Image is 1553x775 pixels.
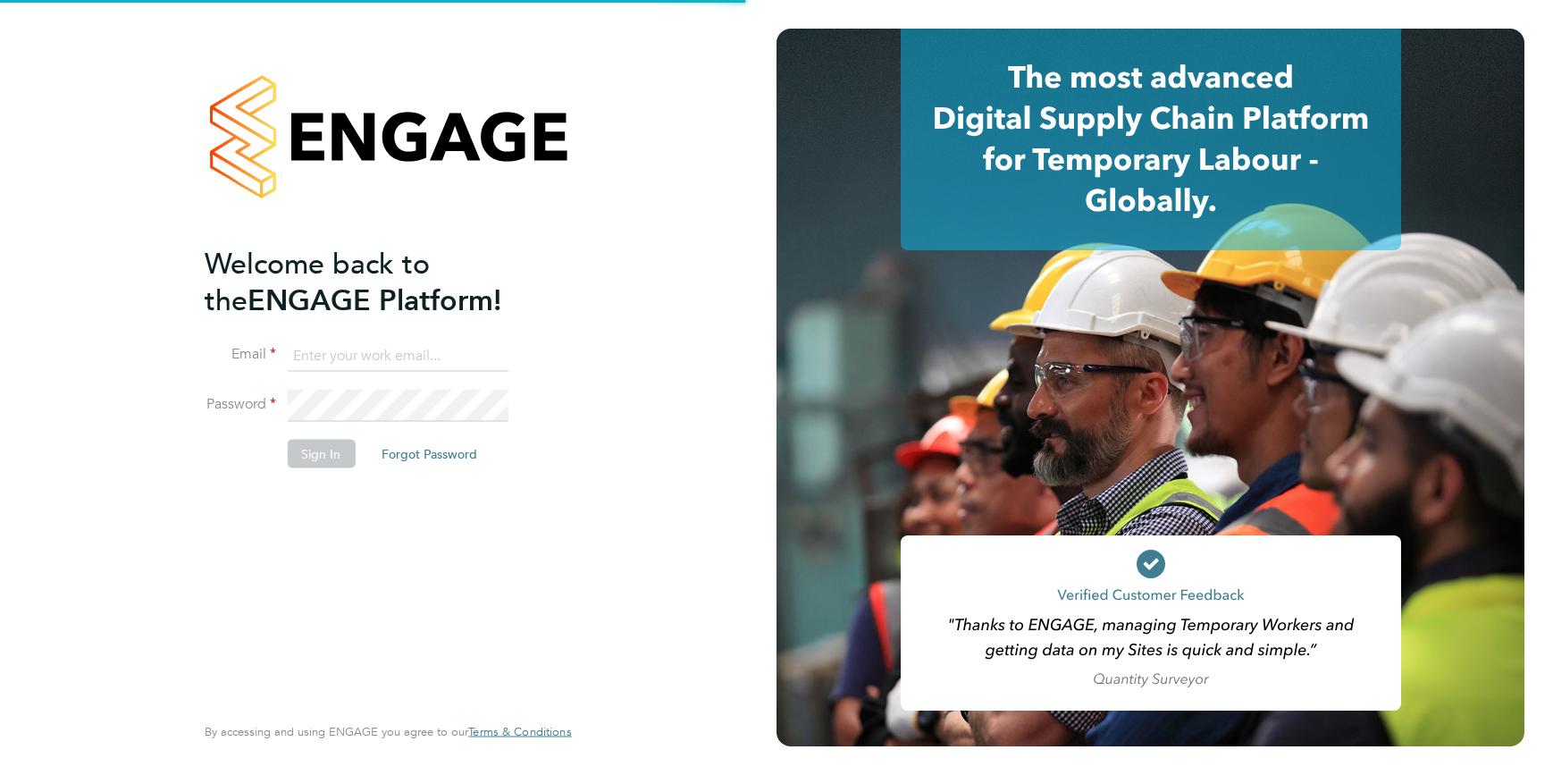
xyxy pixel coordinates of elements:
[468,725,571,739] a: Terms & Conditions
[287,340,508,372] input: Enter your work email...
[287,440,355,468] button: Sign In
[205,245,553,318] h2: ENGAGE Platform!
[205,395,276,414] label: Password
[205,246,430,317] span: Welcome back to the
[468,724,571,739] span: Terms & Conditions
[205,345,276,364] label: Email
[205,724,571,739] span: By accessing and using ENGAGE you agree to our
[367,440,491,468] button: Forgot Password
